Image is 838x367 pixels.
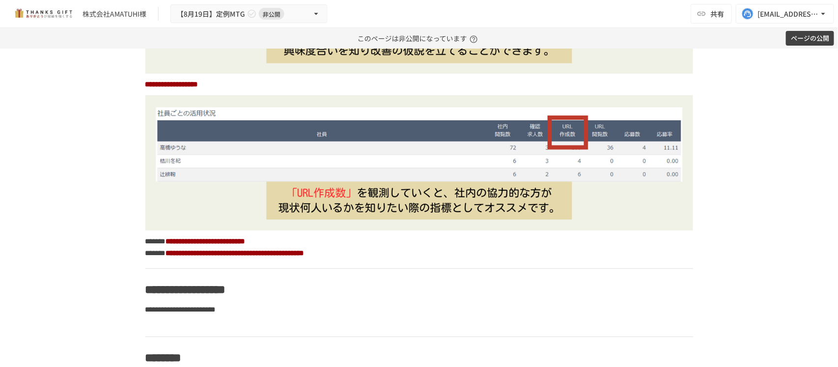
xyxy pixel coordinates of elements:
button: 共有 [691,4,732,24]
div: 株式会社AMATUHI様 [82,9,146,19]
span: 非公開 [259,9,284,19]
button: [EMAIL_ADDRESS][DOMAIN_NAME] [736,4,834,24]
img: VVIwum96RHUHwyFUrFIFVir7JKoaCWUys83J6mz6kRr [145,95,693,231]
span: 共有 [710,8,724,19]
button: ページの公開 [786,31,834,46]
img: mMP1OxWUAhQbsRWCurg7vIHe5HqDpP7qZo7fRoNLXQh [12,6,75,22]
p: このページは非公開になっています [357,28,481,49]
span: 【8月19日】定例MTG [177,8,245,20]
div: [EMAIL_ADDRESS][DOMAIN_NAME] [757,8,818,20]
button: 【8月19日】定例MTG非公開 [170,4,327,24]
